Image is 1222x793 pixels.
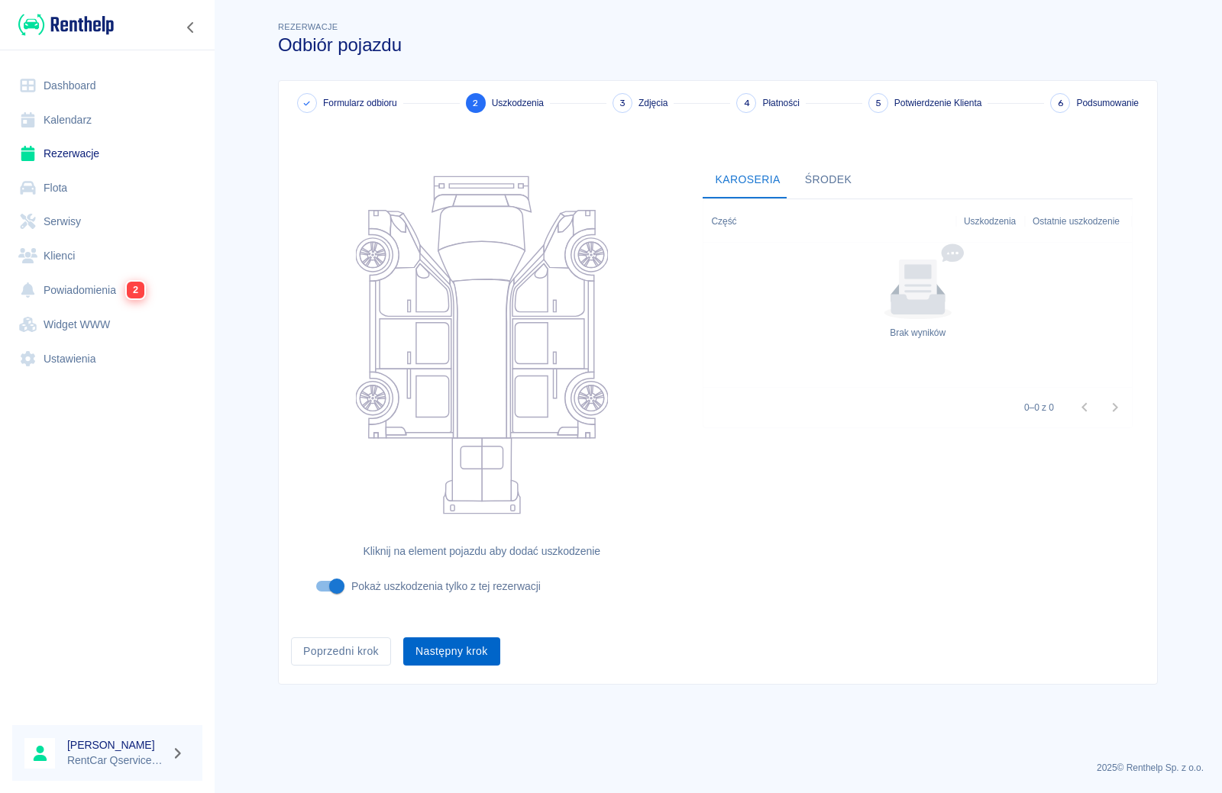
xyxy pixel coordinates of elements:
[744,95,750,111] span: 4
[1058,95,1063,111] span: 6
[964,200,1016,243] div: Uszkodzenia
[12,137,202,171] a: Rezerwacje
[67,737,165,753] h6: [PERSON_NAME]
[12,103,202,137] a: Kalendarz
[278,22,338,31] span: Rezerwacje
[12,272,202,308] a: Powiadomienia2
[875,95,881,111] span: 5
[12,12,114,37] a: Renthelp logo
[291,637,391,666] button: Poprzedni krok
[956,200,1025,243] div: Uszkodzenia
[403,637,500,666] button: Następny krok
[762,96,799,110] span: Płatności
[473,95,478,111] span: 2
[323,96,397,110] span: Formularz odbioru
[703,162,792,198] button: Karoseria
[890,326,946,340] div: Brak wyników
[127,282,144,298] span: 2
[1025,200,1132,243] div: Ostatnie uszkodzenie
[18,12,114,37] img: Renthelp logo
[351,579,541,595] p: Pokaż uszkodzenia tylko z tej rezerwacji
[303,543,660,559] h6: Kliknij na element pojazdu aby dodać uszkodzenie
[12,308,202,342] a: Widget WWW
[179,18,202,37] button: Zwiń nawigację
[232,761,1204,775] p: 2025 © Renthelp Sp. z o.o.
[894,96,982,110] span: Potwierdzenie Klienta
[12,171,202,205] a: Flota
[1076,96,1139,110] span: Podsumowanie
[619,95,626,111] span: 3
[12,69,202,103] a: Dashboard
[1024,401,1054,414] p: 0–0 z 0
[492,96,544,110] span: Uszkodzenia
[703,200,956,243] div: Część
[12,239,202,273] a: Klienci
[278,34,1158,56] h3: Odbiór pojazdu
[67,753,165,769] p: RentCar Qservice Damar Parts
[12,205,202,239] a: Serwisy
[711,200,736,243] div: Część
[638,96,668,110] span: Zdjęcia
[12,342,202,376] a: Ustawienia
[793,162,865,198] button: Środek
[1033,200,1120,243] div: Ostatnie uszkodzenie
